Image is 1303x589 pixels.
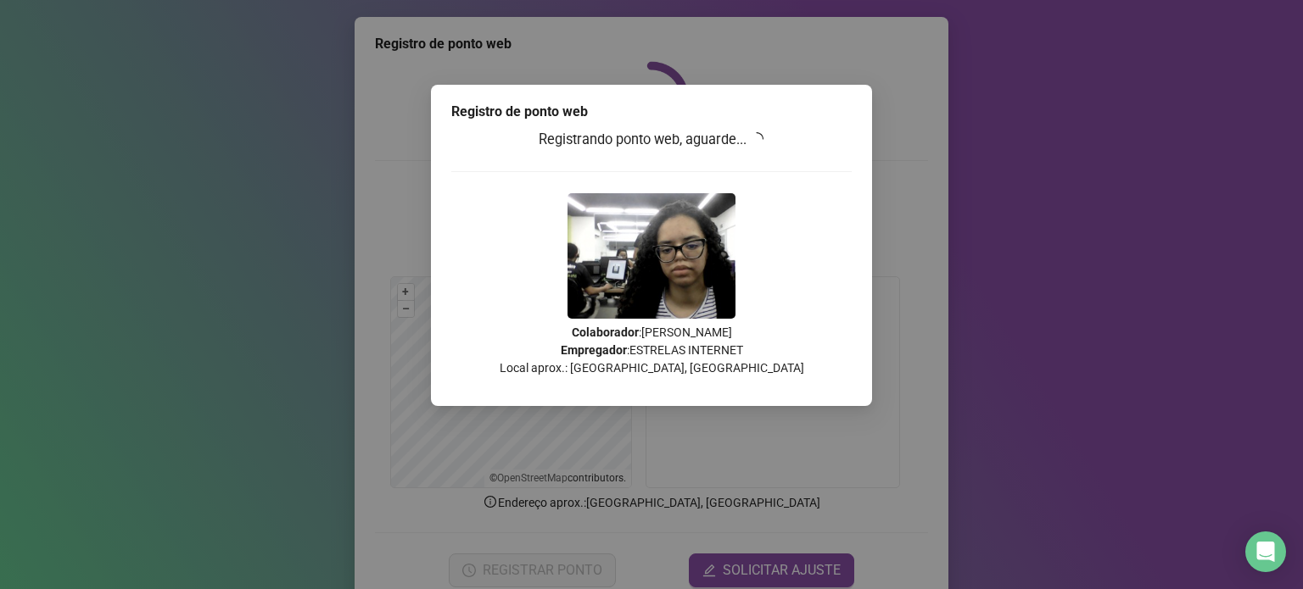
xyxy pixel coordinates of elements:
[1245,531,1286,572] div: Open Intercom Messenger
[451,102,852,122] div: Registro de ponto web
[561,343,627,357] strong: Empregador
[568,193,735,319] img: 9k=
[749,131,765,147] span: loading
[572,325,639,339] strong: Colaborador
[451,129,852,151] h3: Registrando ponto web, aguarde...
[451,324,852,377] p: : [PERSON_NAME] : ESTRELAS INTERNET Local aprox.: [GEOGRAPHIC_DATA], [GEOGRAPHIC_DATA]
